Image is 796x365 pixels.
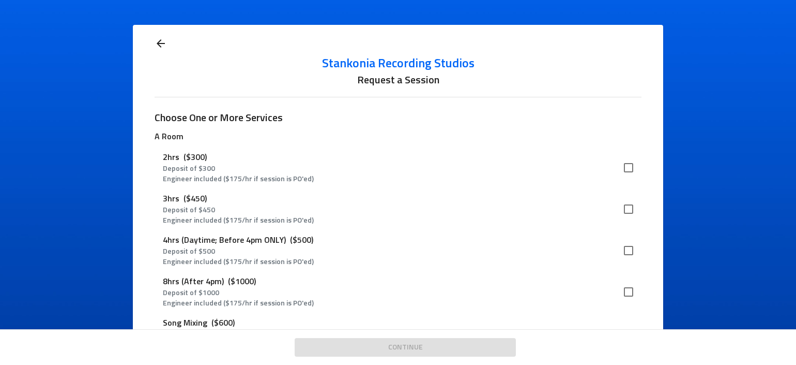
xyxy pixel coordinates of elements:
p: Engineer included ($175/hr if session is PO'ed) [163,174,616,184]
div: 4hrs (Daytime; Before 4pm ONLY)($500)Deposit of $500Engineer included ($175/hr if session is PO'ed) [155,230,641,271]
h6: Choose One or More Services [155,110,283,126]
p: Engineer included ($175/hr if session is PO'ed) [163,257,616,267]
p: Deposit of $ 300 [163,164,616,174]
a: Stankonia Recording Studios [155,55,641,72]
p: Deposit of $ 1000 [163,288,616,298]
p: Deposit of $ 500 [163,246,616,257]
p: 8hrs (After 4pm) [163,275,224,288]
h6: Request a Session [155,72,641,89]
p: 2hrs [163,151,179,164]
p: Engineer included ($175/hr if session is PO'ed) [163,215,616,226]
p: 4hrs (Daytime; Before 4pm ONLY) [163,234,286,246]
div: 2hrs($300)Deposit of $300Engineer included ($175/hr if session is PO'ed) [155,147,641,188]
p: ($300) [179,151,211,164]
div: 8hrs (After 4pm)($1000)Deposit of $1000Engineer included ($175/hr if session is PO'ed) [155,271,641,313]
p: ($600) [207,317,239,329]
p: ($450) [179,193,211,205]
p: A Room [155,130,641,143]
p: Engineer included ($175/hr if session is PO'ed) [163,298,616,309]
p: 3hrs [163,193,179,205]
p: ($1000) [224,275,260,288]
p: Deposit of $ 450 [163,205,616,215]
div: 3hrs($450)Deposit of $450Engineer included ($175/hr if session is PO'ed) [155,188,641,230]
p: ($500) [286,234,317,246]
p: Song Mixing [163,317,207,329]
